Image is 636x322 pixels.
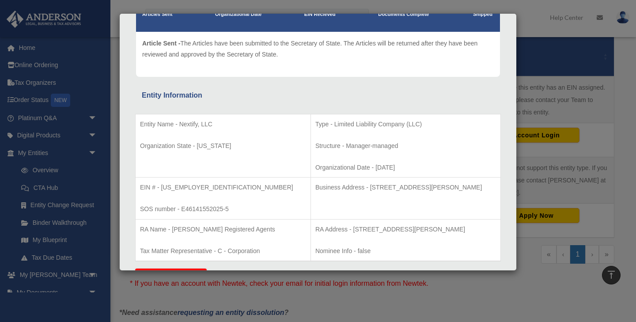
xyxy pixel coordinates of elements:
p: Type - Limited Liability Company (LLC) [315,119,496,130]
p: Organizational Date [215,10,261,19]
p: Structure - Manager-managed [315,140,496,152]
span: Article Sent - [142,40,180,47]
p: SOS number - E46141552025-5 [140,204,306,215]
p: Organizational Date - [DATE] [315,162,496,173]
p: RA Name - [PERSON_NAME] Registered Agents [140,224,306,235]
p: Shipped [472,10,494,19]
p: The Articles have been submitted to the Secretary of State. The Articles will be returned after t... [142,38,494,60]
p: Nominee Info - false [315,246,496,257]
p: EIN Recieved [304,10,336,19]
p: Tax Matter Representative - C - Corporation [140,246,306,257]
p: Organization State - [US_STATE] [140,140,306,152]
p: RA Address - [STREET_ADDRESS][PERSON_NAME] [315,224,496,235]
p: Business Address - [STREET_ADDRESS][PERSON_NAME] [315,182,496,193]
p: Entity Name - Nextify, LLC [140,119,306,130]
p: EIN # - [US_EMPLOYER_IDENTIFICATION_NUMBER] [140,182,306,193]
div: Entity Information [142,89,494,102]
p: Documents Complete [378,10,429,19]
p: Articles Sent [142,10,172,19]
